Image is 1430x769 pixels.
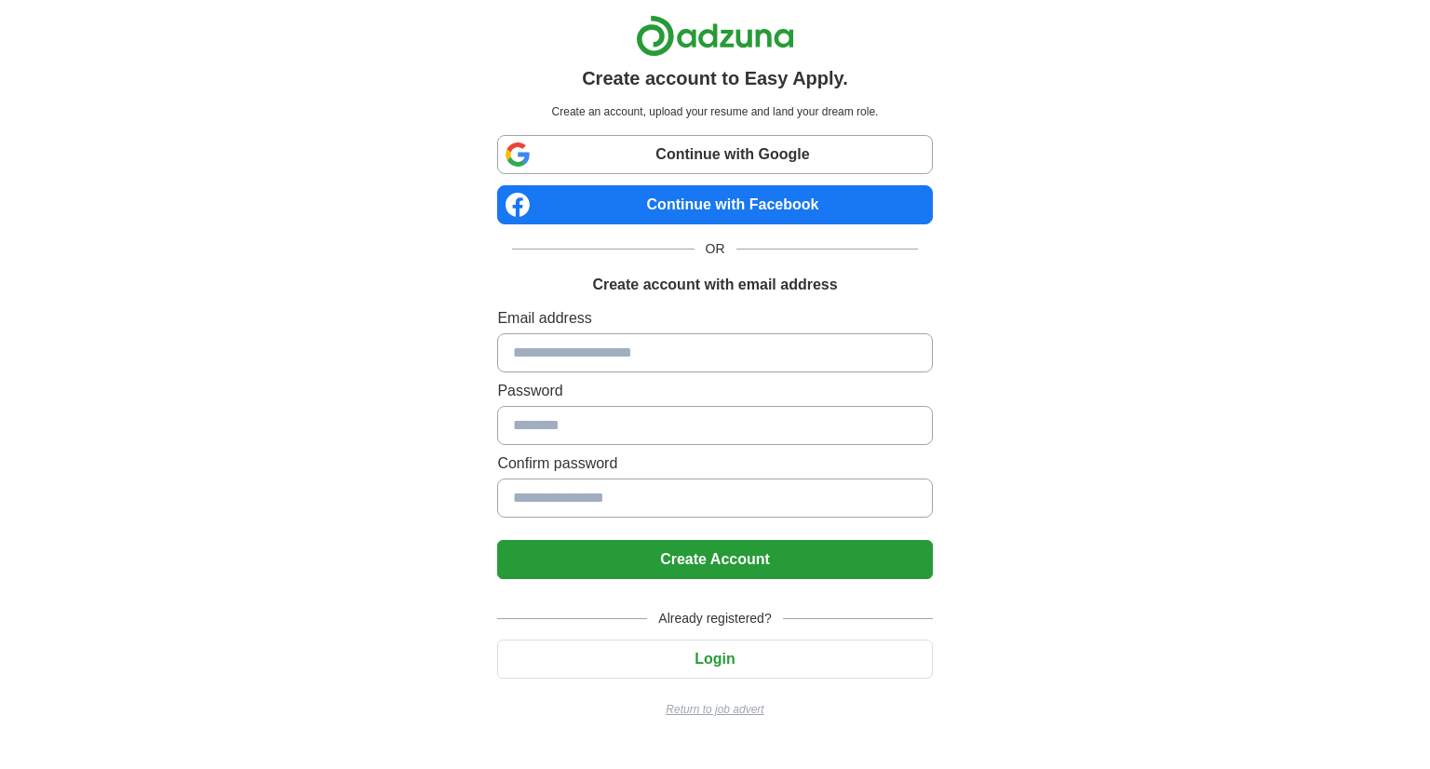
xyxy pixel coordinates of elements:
label: Email address [497,307,932,330]
button: Create Account [497,540,932,579]
p: Create an account, upload your resume and land your dream role. [501,103,928,120]
a: Continue with Google [497,135,932,174]
label: Confirm password [497,452,932,475]
span: OR [695,239,736,259]
button: Login [497,640,932,679]
h1: Create account to Easy Apply. [582,64,848,92]
img: Adzuna logo [636,15,794,57]
span: Already registered? [647,609,782,628]
a: Login [497,651,932,667]
a: Return to job advert [497,701,932,718]
h1: Create account with email address [592,274,837,296]
a: Continue with Facebook [497,185,932,224]
label: Password [497,380,932,402]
